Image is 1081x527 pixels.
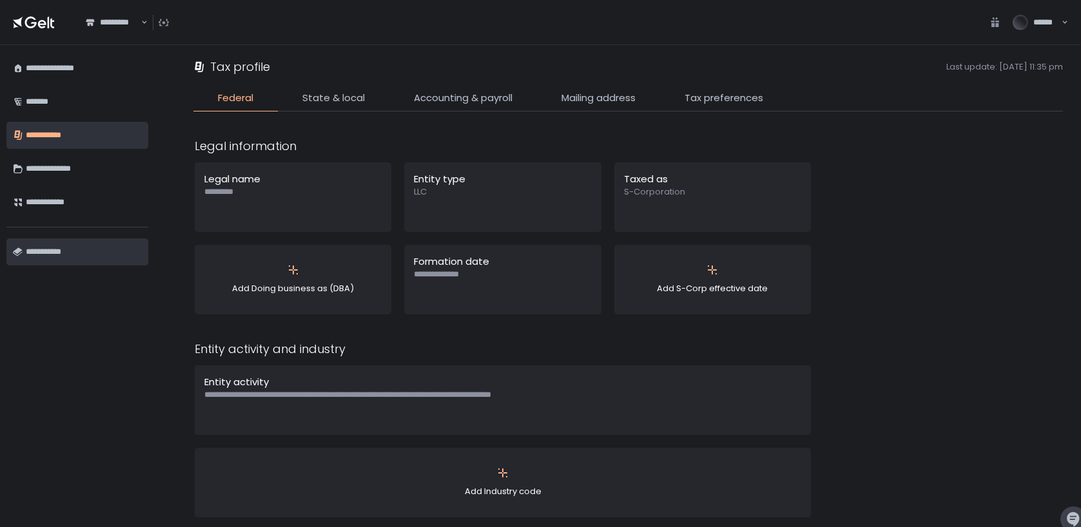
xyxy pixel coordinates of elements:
[139,16,140,29] input: Search for option
[624,186,801,198] span: S-Corporation
[624,172,668,186] span: Taxed as
[685,91,763,106] span: Tax preferences
[204,254,382,305] div: Add Doing business as (DBA)
[195,340,811,358] div: Entity activity and industry
[218,91,253,106] span: Federal
[204,457,801,508] div: Add Industry code
[614,162,811,232] button: Taxed asS-Corporation
[404,162,601,232] button: Entity typeLLC
[195,245,391,314] button: Add Doing business as (DBA)
[414,254,489,268] span: Formation date
[195,448,811,517] button: Add Industry code
[77,9,148,36] div: Search for option
[302,91,365,106] span: State & local
[414,172,465,186] span: Entity type
[624,254,801,305] div: Add S-Corp effective date
[210,58,270,75] h1: Tax profile
[414,186,591,198] span: LLC
[614,245,811,314] button: Add S-Corp effective date
[414,91,512,106] span: Accounting & payroll
[275,61,1063,73] span: Last update: [DATE] 11:35 pm
[204,375,269,388] span: Entity activity
[561,91,636,106] span: Mailing address
[195,137,811,155] div: Legal information
[204,172,260,186] span: Legal name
